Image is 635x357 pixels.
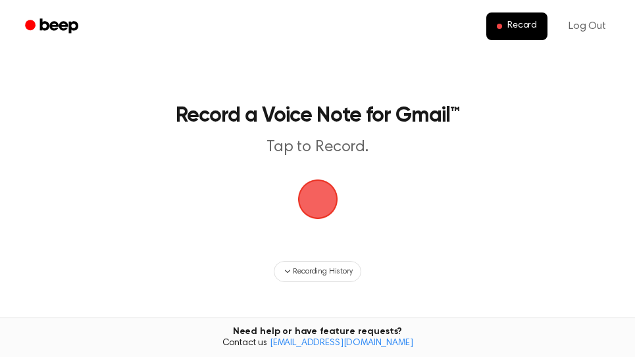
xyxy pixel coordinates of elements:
[8,338,627,350] span: Contact us
[293,266,352,277] span: Recording History
[16,14,90,39] a: Beep
[555,11,619,42] a: Log Out
[274,261,361,282] button: Recording History
[142,137,493,158] p: Tap to Record.
[507,20,537,32] span: Record
[270,339,413,348] a: [EMAIL_ADDRESS][DOMAIN_NAME]
[298,179,338,219] img: Beep Logo
[142,105,493,126] h1: Record a Voice Note for Gmail™
[486,12,547,40] button: Record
